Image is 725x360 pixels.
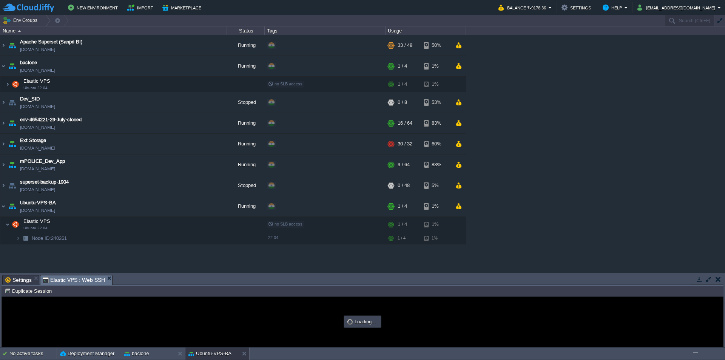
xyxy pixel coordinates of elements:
span: Node ID: [32,235,51,241]
img: AMDAwAAAACH5BAEAAAAALAAAAAABAAEAAAICRAEAOw== [7,155,17,175]
button: baclone [124,350,149,357]
div: Running [227,35,265,56]
a: [DOMAIN_NAME] [20,46,55,53]
span: 22.04 [268,235,278,240]
img: AMDAwAAAACH5BAEAAAAALAAAAAABAAEAAAICRAEAOw== [7,175,17,196]
span: Elastic VPS [23,218,51,224]
div: 0 / 48 [398,175,410,196]
div: 1 / 4 [398,232,406,244]
a: Ubuntu-VPS-BA [20,199,56,207]
img: AMDAwAAAACH5BAEAAAAALAAAAAABAAEAAAICRAEAOw== [0,35,6,56]
div: Name [1,26,227,35]
img: AMDAwAAAACH5BAEAAAAALAAAAAABAAEAAAICRAEAOw== [5,77,10,92]
div: Running [227,56,265,76]
div: 1 / 4 [398,217,407,232]
button: Help [603,3,624,12]
button: Import [127,3,156,12]
img: AMDAwAAAACH5BAEAAAAALAAAAAABAAEAAAICRAEAOw== [5,217,10,232]
span: Settings [5,275,32,284]
div: 16 / 64 [398,113,412,133]
div: Running [227,155,265,175]
img: AMDAwAAAACH5BAEAAAAALAAAAAABAAEAAAICRAEAOw== [0,113,6,133]
span: 240261 [31,235,68,241]
button: [EMAIL_ADDRESS][DOMAIN_NAME] [637,3,717,12]
div: 1% [424,56,449,76]
a: superset-backup-1904 [20,178,69,186]
a: Ext Storage [20,137,46,144]
img: AMDAwAAAACH5BAEAAAAALAAAAAABAAEAAAICRAEAOw== [7,196,17,216]
img: AMDAwAAAACH5BAEAAAAALAAAAAABAAEAAAICRAEAOw== [0,175,6,196]
button: Marketplace [162,3,204,12]
div: 60% [424,134,449,154]
a: env-4654221-29-July-cloned [20,116,82,124]
a: mPOLICE_Dev_App [20,158,65,165]
iframe: chat widget [693,330,717,352]
div: Running [227,134,265,154]
span: Ubuntu 22.04 [23,86,48,90]
img: AMDAwAAAACH5BAEAAAAALAAAAAABAAEAAAICRAEAOw== [0,196,6,216]
img: AMDAwAAAACH5BAEAAAAALAAAAAABAAEAAAICRAEAOw== [20,232,31,244]
a: [DOMAIN_NAME] [20,186,55,193]
img: AMDAwAAAACH5BAEAAAAALAAAAAABAAEAAAICRAEAOw== [7,56,17,76]
div: Status [227,26,264,35]
button: Env Groups [3,15,40,26]
img: AMDAwAAAACH5BAEAAAAALAAAAAABAAEAAAICRAEAOw== [0,92,6,113]
span: [DOMAIN_NAME] [20,66,55,74]
button: Ubuntu-VPS-BA [188,350,231,357]
div: 1 / 4 [398,196,407,216]
img: AMDAwAAAACH5BAEAAAAALAAAAAABAAEAAAICRAEAOw== [16,232,20,244]
img: AMDAwAAAACH5BAEAAAAALAAAAAABAAEAAAICRAEAOw== [7,113,17,133]
div: 1% [424,217,449,232]
div: 50% [424,35,449,56]
button: Duplicate Session [5,287,54,294]
span: [DOMAIN_NAME] [20,144,55,152]
button: Settings [561,3,593,12]
div: 5% [424,175,449,196]
div: No active tasks [9,348,57,360]
div: 9 / 64 [398,155,410,175]
div: 1% [424,196,449,216]
div: 83% [424,113,449,133]
a: Node ID:240261 [31,235,68,241]
a: Elastic VPSUbuntu 22.04 [23,78,51,84]
div: Loading... [345,317,380,327]
span: [DOMAIN_NAME] [20,207,55,214]
div: Running [227,113,265,133]
button: New Environment [68,3,120,12]
a: Dev_SID [20,95,40,103]
div: 1% [424,232,449,244]
div: 30 / 32 [398,134,412,154]
div: Stopped [227,92,265,113]
img: AMDAwAAAACH5BAEAAAAALAAAAAABAAEAAAICRAEAOw== [7,92,17,113]
a: Elastic VPSUbuntu 22.04 [23,218,51,224]
img: AMDAwAAAACH5BAEAAAAALAAAAAABAAEAAAICRAEAOw== [0,155,6,175]
div: Running [227,196,265,216]
a: baclone [20,59,37,66]
a: Apache Superset (Sanpri BI) [20,38,82,46]
div: Usage [386,26,466,35]
img: CloudJiffy [3,3,54,12]
span: no SLB access [268,222,302,226]
a: [DOMAIN_NAME] [20,124,55,131]
img: AMDAwAAAACH5BAEAAAAALAAAAAABAAEAAAICRAEAOw== [10,217,21,232]
div: 1 / 4 [398,77,407,92]
a: [DOMAIN_NAME] [20,165,55,173]
div: 83% [424,155,449,175]
img: AMDAwAAAACH5BAEAAAAALAAAAAABAAEAAAICRAEAOw== [10,77,21,92]
a: [DOMAIN_NAME] [20,103,55,110]
span: Elastic VPS : Web SSH [43,275,105,285]
div: 0 / 8 [398,92,407,113]
span: no SLB access [268,82,302,86]
div: 33 / 48 [398,35,412,56]
button: Deployment Manager [60,350,114,357]
div: 53% [424,92,449,113]
img: AMDAwAAAACH5BAEAAAAALAAAAAABAAEAAAICRAEAOw== [7,134,17,154]
img: AMDAwAAAACH5BAEAAAAALAAAAAABAAEAAAICRAEAOw== [7,35,17,56]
